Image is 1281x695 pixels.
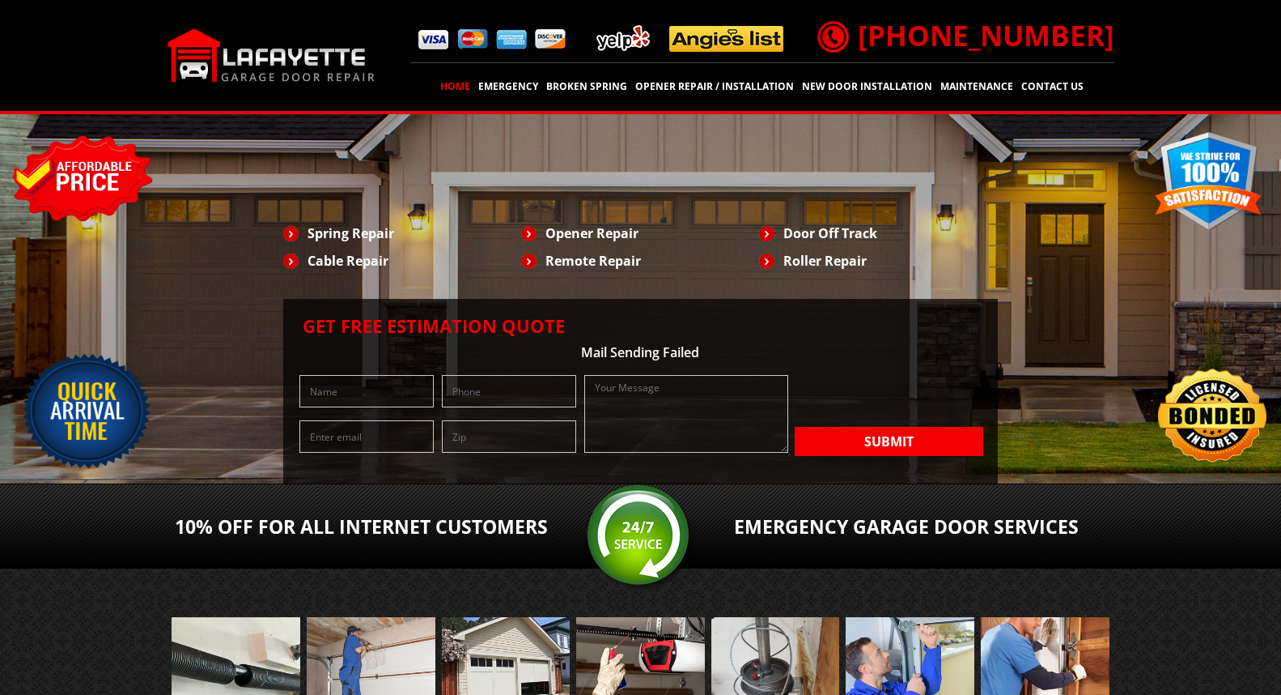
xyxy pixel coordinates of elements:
[1019,75,1086,98] a: contact us
[938,75,1016,98] a: Maintenance
[633,75,796,98] a: Opener Repair / Installation
[299,375,434,407] input: Name
[418,30,449,49] img: pay1.png
[734,516,1114,539] h2: Emergency Garage Door services
[812,16,853,57] img: call.png
[299,420,434,453] input: Enter email
[283,247,521,275] li: Cable Repair
[521,220,759,247] li: Opener Repair
[535,29,566,49] img: pay4.png
[442,420,576,453] input: Zip
[476,75,541,98] a: Emergency
[442,375,576,407] input: Phone
[817,16,1114,54] a: [PHONE_NUMBER]
[438,75,473,98] a: Home
[496,30,527,49] img: pay3.png
[795,375,984,424] iframe: reCAPTCHA
[759,247,997,275] li: Roller Repair
[168,516,548,539] h2: 10% OFF For All Internet Customers
[581,343,699,361] span: Mail Sending Failed
[283,220,521,247] li: Spring Repair
[590,19,791,58] img: add.png
[544,75,630,98] a: Broken Spring
[795,427,983,456] button: Submit
[168,28,375,83] img: Lafayette.png
[585,484,696,595] img: srv.png
[759,220,997,247] li: Door Off Track
[457,29,488,49] img: pay2.png
[800,75,935,98] a: New door installation
[521,247,759,275] li: Remote Repair
[291,315,990,336] h2: Get Free Estimation Quote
